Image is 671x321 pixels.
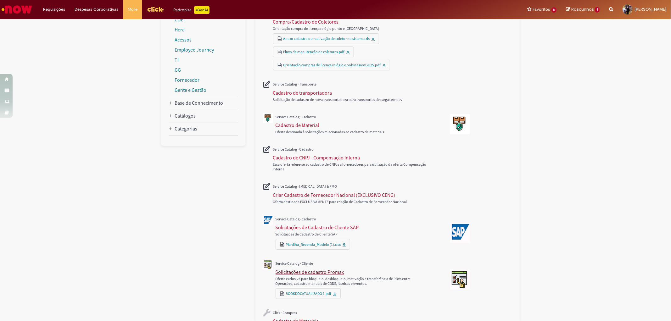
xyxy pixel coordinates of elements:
[128,6,137,13] span: More
[533,6,550,13] span: Favoritos
[147,4,164,14] img: click_logo_yellow_360x200.png
[43,6,65,13] span: Requisições
[595,7,600,13] span: 1
[1,3,33,16] img: ServiceNow
[566,7,600,13] a: Rascunhos
[571,6,594,12] span: Rascunhos
[194,6,210,14] p: +GenAi
[173,6,210,14] div: Padroniza
[75,6,118,13] span: Despesas Corporativas
[551,7,557,13] span: 8
[635,7,666,12] span: [PERSON_NAME]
